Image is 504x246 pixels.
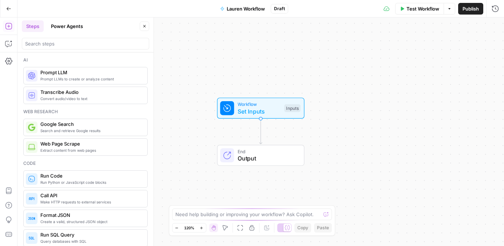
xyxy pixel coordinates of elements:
span: Lauren Workflow [227,5,265,12]
span: Set Inputs [238,107,281,116]
input: Search steps [25,40,146,47]
button: Publish [458,3,483,15]
g: Edge from start to end [259,119,262,144]
div: Ai [23,57,148,63]
button: Power Agents [47,20,87,32]
button: Lauren Workflow [216,3,269,15]
span: Run Python or JavaScript code blocks [40,179,142,185]
span: Prompt LLM [40,69,142,76]
span: Extract content from web pages [40,147,142,153]
button: Copy [294,223,311,233]
span: Draft [274,5,285,12]
button: Paste [314,223,332,233]
span: Prompt LLMs to create or analyze content [40,76,142,82]
span: Test Workflow [406,5,439,12]
span: Create a valid, structured JSON object [40,219,142,225]
button: Steps [22,20,44,32]
span: Run SQL Query [40,231,142,238]
span: Format JSON [40,211,142,219]
span: 120% [184,225,194,231]
span: Copy [297,225,308,231]
span: Convert audio/video to text [40,96,142,102]
span: Make HTTP requests to external services [40,199,142,205]
span: Output [238,154,297,163]
button: Test Workflow [395,3,444,15]
span: Query databases with SQL [40,238,142,244]
span: End [238,148,297,155]
div: Inputs [284,104,300,112]
span: Google Search [40,120,142,128]
span: Transcribe Audio [40,88,142,96]
span: Run Code [40,172,142,179]
span: Paste [317,225,329,231]
span: Workflow [238,101,281,108]
div: EndOutput [193,145,329,166]
div: Web research [23,108,148,115]
span: Publish [463,5,479,12]
span: Search and retrieve Google results [40,128,142,134]
span: Call API [40,192,142,199]
div: Code [23,160,148,167]
div: WorkflowSet InputsInputs [193,98,329,119]
span: Web Page Scrape [40,140,142,147]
